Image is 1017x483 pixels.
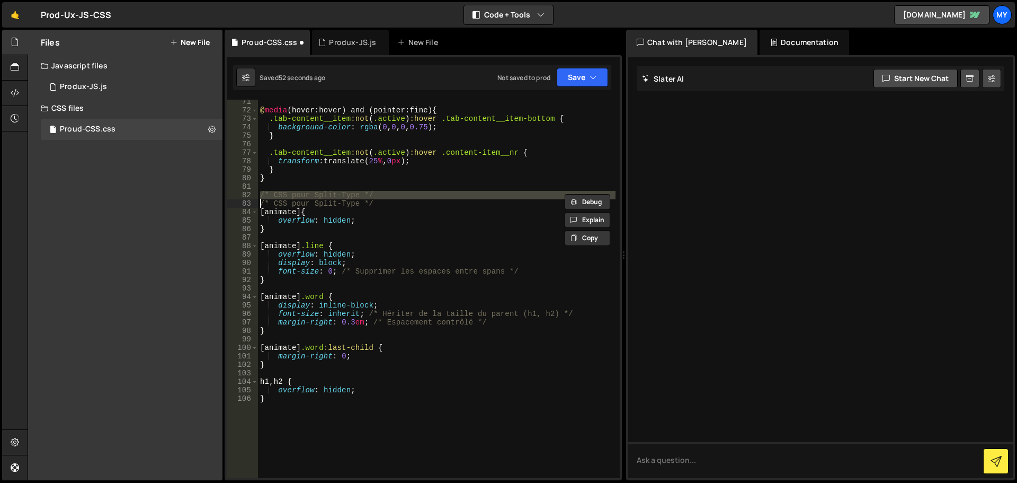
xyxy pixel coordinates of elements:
[41,37,60,48] h2: Files
[329,37,376,48] div: Produx-JS.js
[227,199,258,208] div: 83
[993,5,1012,24] a: My
[279,73,325,82] div: 52 seconds ago
[227,344,258,352] div: 100
[227,165,258,174] div: 79
[227,131,258,140] div: 75
[227,216,258,225] div: 85
[626,30,757,55] div: Chat with [PERSON_NAME]
[227,123,258,131] div: 74
[227,182,258,191] div: 81
[227,267,258,276] div: 91
[28,55,222,76] div: Javascript files
[642,74,684,84] h2: Slater AI
[227,148,258,157] div: 77
[227,327,258,335] div: 98
[873,69,958,88] button: Start new chat
[227,276,258,284] div: 92
[894,5,989,24] a: [DOMAIN_NAME]
[227,225,258,233] div: 86
[227,377,258,386] div: 104
[227,233,258,242] div: 87
[227,335,258,344] div: 99
[227,386,258,394] div: 105
[227,301,258,310] div: 95
[41,8,111,21] div: Prod-Ux-JS-CSS
[227,250,258,259] div: 89
[227,361,258,369] div: 102
[227,284,258,293] div: 93
[557,68,608,87] button: Save
[60,125,115,134] div: Proud-CSS.css
[227,157,258,165] div: 78
[170,38,210,47] button: New File
[227,259,258,267] div: 90
[227,310,258,318] div: 96
[227,115,258,123] div: 73
[28,98,222,119] div: CSS files
[565,212,610,228] button: Explain
[565,194,610,210] button: Debug
[227,191,258,199] div: 82
[41,76,222,98] div: 16894/46223.js
[227,174,258,182] div: 80
[242,37,297,48] div: Proud-CSS.css
[227,318,258,327] div: 97
[497,73,550,82] div: Not saved to prod
[227,352,258,361] div: 101
[227,106,258,115] div: 72
[227,394,258,403] div: 106
[227,293,258,301] div: 94
[227,369,258,377] div: 103
[227,98,258,106] div: 71
[60,82,107,92] div: Produx-JS.js
[227,140,258,148] div: 76
[760,30,849,55] div: Documentation
[2,2,28,28] a: 🤙
[41,119,222,140] div: 16894/46224.css
[227,208,258,216] div: 84
[464,5,553,24] button: Code + Tools
[397,37,442,48] div: New File
[227,242,258,250] div: 88
[565,230,610,246] button: Copy
[260,73,325,82] div: Saved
